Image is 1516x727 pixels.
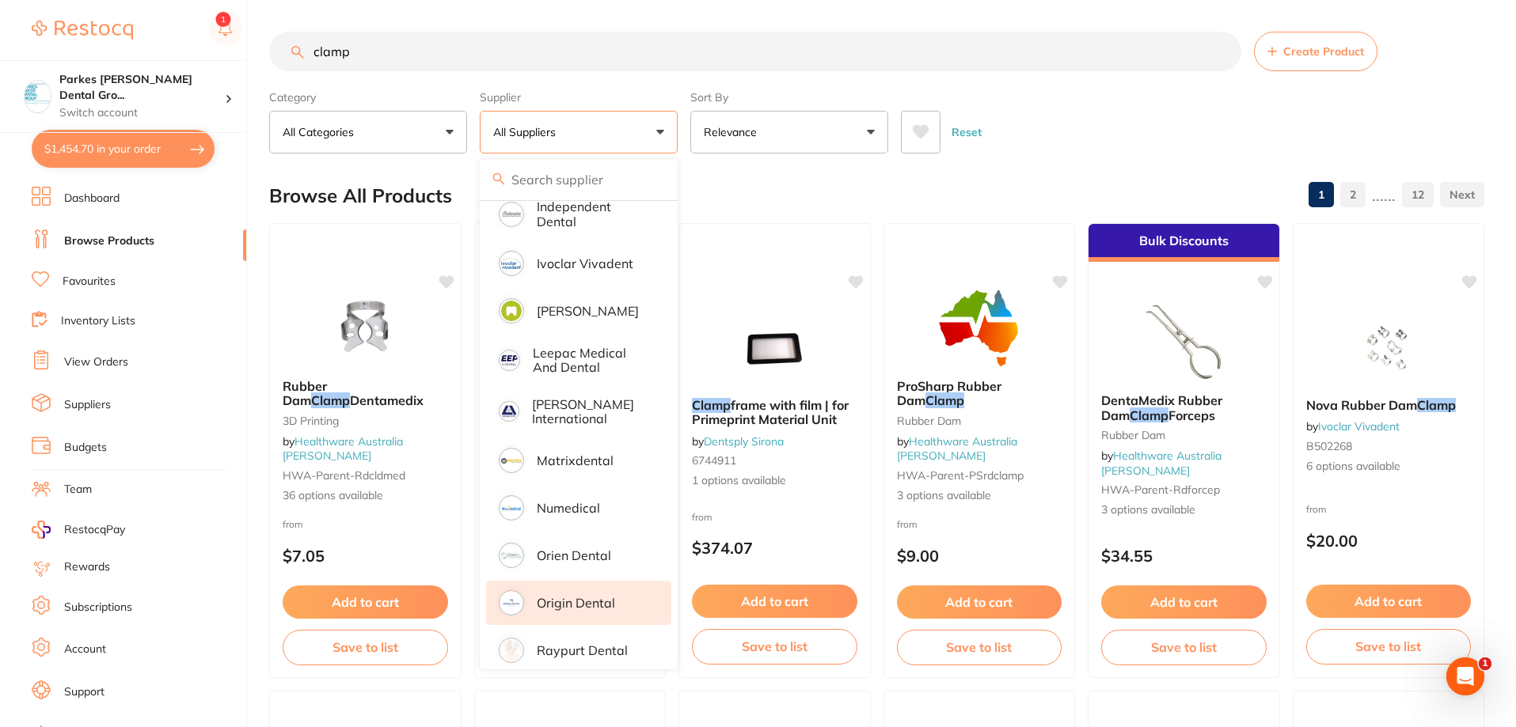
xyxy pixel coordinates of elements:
img: ProSharp Rubber Dam Clamp [928,287,1031,366]
div: Bulk Discounts [1089,224,1279,262]
img: Kulzer [501,301,522,321]
img: Numedical [501,498,522,518]
img: DentaMedix Rubber Dam Clamp Forceps [1132,301,1235,381]
button: Add to cart [283,585,448,619]
span: from [692,511,712,523]
button: Add to cart [692,585,857,618]
button: Relevance [690,111,888,153]
small: Rubber Dam [897,415,1062,427]
span: Forceps [1168,407,1215,423]
button: Save to list [692,629,857,664]
p: $9.00 [897,547,1062,565]
p: Raypurt Dental [537,643,628,657]
a: Restocq Logo [32,12,133,48]
img: Parkes Baker Dental Group [25,81,51,107]
a: Support [64,684,104,700]
span: frame with film | for Primeprint Material Unit [692,397,849,427]
span: by [1101,449,1222,477]
a: View Orders [64,354,128,370]
input: Search Products [269,32,1241,71]
a: Healthware Australia [PERSON_NAME] [283,434,403,463]
a: Subscriptions [64,600,132,615]
span: Rubber Dam [283,378,327,408]
button: Create Product [1254,32,1377,71]
img: Origin Dental [501,593,522,613]
em: Clamp [311,392,350,408]
label: Category [269,90,467,104]
img: Nova Rubber Dam Clamp [1337,306,1440,385]
span: 6744911 [692,453,736,468]
a: 12 [1402,179,1434,210]
img: Independent Dental [501,204,522,225]
p: $34.55 [1101,547,1267,565]
span: from [897,518,918,530]
span: ProSharp Rubber Dam [897,378,1001,408]
h2: Browse All Products [269,185,452,207]
a: 2 [1340,179,1366,210]
span: by [692,434,784,449]
p: $20.00 [1306,532,1472,550]
span: 36 options available [283,488,448,504]
button: Save to list [897,630,1062,665]
span: HWA-parent-PSrdclamp [897,468,1024,483]
a: Budgets [64,440,107,456]
p: Ivoclar Vivadent [537,256,633,271]
span: by [283,434,403,463]
p: $374.07 [692,539,857,557]
img: Orien dental [501,545,522,566]
p: All Suppliers [493,124,562,140]
span: HWA-parent-rdforcep [1101,483,1220,497]
span: HWA-parent-rdcldmed [283,468,405,483]
span: Nova Rubber Dam [1306,397,1417,413]
p: Independent Dental [537,199,649,229]
h4: Parkes Baker Dental Group [59,72,225,103]
img: Rubber Dam Clamp Dentamedix [313,287,416,366]
button: Add to cart [1101,585,1267,619]
b: Nova Rubber Dam Clamp [1306,398,1472,412]
img: Livingstone International [501,403,517,419]
span: 3 options available [1101,502,1267,518]
em: Clamp [692,397,731,413]
a: Healthware Australia [PERSON_NAME] [897,434,1017,463]
img: Ivoclar Vivadent [501,253,522,274]
a: Account [64,642,106,657]
small: 3D Printing [283,415,448,427]
b: Clamp frame with film | for Primeprint Material Unit [692,398,857,427]
p: [PERSON_NAME] [537,304,639,318]
p: Orien dental [537,548,611,562]
b: ProSharp Rubber Dam Clamp [897,379,1062,408]
p: Relevance [704,124,763,140]
p: Origin Dental [537,596,615,610]
span: by [897,434,1017,463]
span: DentaMedix Rubber Dam [1101,392,1222,422]
input: Search supplier [480,160,678,199]
p: Leepac Medical and Dental [533,346,649,375]
a: Inventory Lists [61,313,135,329]
button: Add to cart [1306,585,1472,618]
span: Create Product [1283,45,1364,58]
img: Leepac Medical and Dental [501,352,518,369]
p: Switch account [59,105,225,121]
b: Rubber Dam Clamp Dentamedix [283,379,448,408]
a: RestocqPay [32,521,125,539]
p: $7.05 [283,547,448,565]
button: Save to list [283,630,448,665]
p: [PERSON_NAME] International [532,397,649,426]
img: Restocq Logo [32,21,133,40]
span: RestocqPay [64,522,125,538]
img: Clamp frame with film | for Primeprint Material Unit [723,306,826,385]
a: Browse Products [64,233,154,249]
p: Matrixdental [537,453,614,468]
small: Rubber Dam [1101,429,1267,441]
button: Add to cart [897,585,1062,619]
span: 6 options available [1306,459,1472,475]
b: DentaMedix Rubber Dam Clamp Forceps [1101,393,1267,422]
p: Numedical [537,501,600,515]
span: Dentamedix [350,392,424,408]
button: $1,454.70 in your order [32,130,215,168]
img: Raypurt Dental [501,640,522,661]
button: Reset [947,111,986,153]
span: 1 [1479,657,1491,670]
span: by [1306,419,1400,434]
button: Save to list [1101,630,1267,665]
